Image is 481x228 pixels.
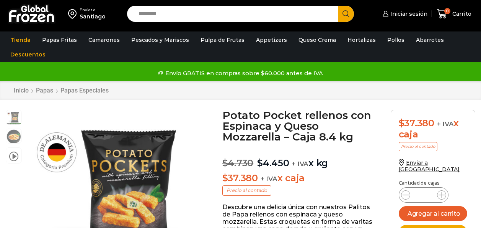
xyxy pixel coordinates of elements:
[450,10,471,18] span: Carrito
[222,173,379,184] p: x caja
[13,87,109,94] nav: Breadcrumb
[416,190,431,200] input: Product quantity
[222,157,254,169] bdi: 4.730
[60,87,109,94] a: Papas Especiales
[261,175,277,183] span: + IVA
[444,8,450,14] span: 0
[399,117,404,129] span: $
[222,110,379,142] h1: Potato Pocket rellenos con Espinaca y Queso Mozzarella – Caja 8.4 kg
[222,157,228,169] span: $
[222,185,271,195] p: Precio al contado
[6,110,21,126] span: potato-mozarella
[399,206,467,221] button: Agregar al carrito
[399,180,467,186] p: Cantidad de cajas
[68,7,80,20] img: address-field-icon.svg
[399,159,460,173] a: Enviar a [GEOGRAPHIC_DATA]
[257,157,289,169] bdi: 4.450
[80,13,106,20] div: Santiago
[80,7,106,13] div: Enviar a
[399,118,467,140] div: x caja
[222,150,379,169] p: x kg
[7,47,49,62] a: Descuentos
[295,33,340,47] a: Queso Crema
[197,33,248,47] a: Pulpa de Frutas
[435,5,473,23] a: 0 Carrito
[437,120,454,128] span: + IVA
[344,33,380,47] a: Hortalizas
[338,6,354,22] button: Search button
[257,157,263,169] span: $
[6,129,21,144] span: papas-pockets-2
[412,33,448,47] a: Abarrotes
[7,33,34,47] a: Tienda
[222,172,228,183] span: $
[222,172,258,183] bdi: 37.380
[381,6,427,21] a: Iniciar sesión
[399,117,434,129] bdi: 37.380
[36,87,54,94] a: Papas
[383,33,408,47] a: Pollos
[388,10,427,18] span: Iniciar sesión
[127,33,193,47] a: Pescados y Mariscos
[38,33,81,47] a: Papas Fritas
[13,87,29,94] a: Inicio
[292,160,308,168] span: + IVA
[399,142,437,151] p: Precio al contado
[85,33,124,47] a: Camarones
[252,33,291,47] a: Appetizers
